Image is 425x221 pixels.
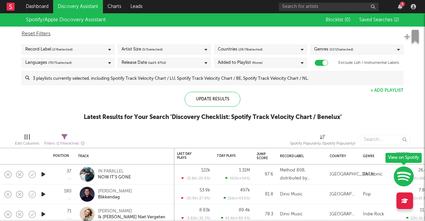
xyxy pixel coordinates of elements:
[26,16,106,24] div: Spotify/Apple Discovery Assistant
[22,30,403,38] div: Reset Filters
[280,190,302,198] div: Dino Music
[330,170,375,178] div: [GEOGRAPHIC_DATA]
[181,176,210,180] div: -31.8k ( -20.6 % )
[201,168,210,172] div: 122k
[98,194,132,200] div: Blikkendag
[239,208,250,212] div: 89.4k
[30,71,403,85] input: 3 playlists currently selected, including Spotify Track Velocity Chart / LU, Spotify Track Veloci...
[98,188,132,200] a: [PERSON_NAME]Blikkendag
[44,140,85,148] div: Filters
[217,154,240,158] div: 7 Day Plays
[357,17,399,23] button: Saved Searches (2)
[279,3,379,11] input: Search for artists
[218,59,263,67] div: Added to Playlist
[363,190,371,198] div: Pop
[385,153,422,163] div: View on Spotify
[185,92,240,107] div: Update Results
[25,59,72,67] div: Languages
[330,190,356,198] div: [GEOGRAPHIC_DATA]
[329,46,353,54] span: ( 13 / 15 selected)
[290,140,355,148] div: Spotify Popularity (Spotify Popularity)
[398,4,402,9] button: 7
[225,176,250,180] div: 460k ( +54 % )
[98,214,165,220] div: Ik [PERSON_NAME] Niet Vergeten
[122,46,163,54] div: Artist Size
[371,88,403,93] button: + Add Playlist
[78,154,168,158] div: Track
[290,131,355,151] div: Spotify Popularity (Spotify Popularity)
[15,131,39,151] div: Edit Columns
[64,189,71,193] div: 180
[252,59,263,67] span: (None)
[394,18,399,22] span: ( 2 )
[223,196,250,200] div: 151k ( +43.6 % )
[98,174,131,180] div: NOW IT'S GONE
[56,142,79,146] span: ( 1 filter active)
[257,190,273,198] div: 81.8
[67,169,71,173] div: 37
[363,210,384,218] div: Indie Rock
[142,46,163,54] span: ( 5 / 5 selected)
[122,59,166,67] div: Release Date
[177,152,200,160] div: Last Day Plays
[181,216,210,220] div: -3.92k ( -30.7 % )
[257,170,273,178] div: 97.6
[25,46,73,54] div: Record Label
[338,59,399,67] label: Exclude Lofi / Instrumental Labels
[98,188,132,194] div: [PERSON_NAME]
[199,208,210,212] div: 8.83k
[98,208,165,214] div: [PERSON_NAME]
[280,166,323,182] div: Method 808, distributed by gamma.
[53,154,69,158] div: Position
[239,168,250,172] div: 1.31M
[98,168,131,174] div: IN PARALLEL
[280,154,320,158] div: Record Label
[330,154,353,158] div: Country
[15,140,39,148] div: Edit Columns
[280,210,302,218] div: Dino Music
[52,46,73,54] span: ( 2 / 6 selected)
[330,210,356,218] div: [GEOGRAPHIC_DATA]
[400,2,405,7] div: 7
[148,59,166,67] span: (last 5.475 d)
[257,210,273,218] div: 78.3
[84,113,342,121] div: Latest Results for Your Search ' Discovery Checklist: Spotify Track Velocity Chart / Benelux '
[200,188,210,192] div: 53.9k
[359,18,399,22] span: Saved Searches
[67,209,71,213] div: 71
[221,216,250,220] div: 42.4k ( +90.4 % )
[363,170,382,178] div: Electronic
[218,46,263,54] div: Countries
[181,196,210,200] div: -20.9k ( -27.9 % )
[98,168,131,180] a: IN PARALLELNOW IT'S GONE
[44,131,85,151] div: Filters(1 filter active)
[363,154,386,158] div: Genre
[257,152,268,160] div: Jump Score
[238,46,263,54] span: ( 26 / 78 selected)
[326,18,350,22] span: Blocklist
[98,208,165,220] a: [PERSON_NAME]Ik [PERSON_NAME] Niet Vergeten
[240,188,250,192] div: 497k
[314,46,353,54] div: Genres
[360,135,410,145] input: Search...
[396,152,419,160] div: Spotify Followers
[345,18,350,22] span: ( 0 )
[48,59,72,67] span: ( 70 / 71 selected)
